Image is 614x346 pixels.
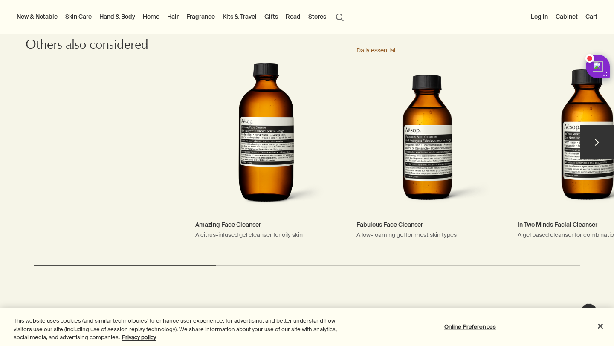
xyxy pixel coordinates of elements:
[141,11,161,22] a: Home
[348,37,507,255] a: Fabulous Face CleanserA low-foaming gel for most skin typesFabulous Face Cleanser in amber glass ...
[529,11,550,22] button: Log in
[221,11,258,22] a: Kits & Travel
[584,11,599,22] button: Cart
[185,11,217,22] a: Fragrance
[307,11,328,22] button: Stores
[284,11,302,22] a: Read
[591,317,610,335] button: Close
[554,11,579,22] a: Cabinet
[165,11,180,22] a: Hair
[15,11,59,22] button: New & Notable
[263,11,280,22] a: Gifts
[26,37,167,55] h2: Others also considered
[98,11,137,22] a: Hand & Body
[122,334,156,341] a: More information about your privacy, opens in a new tab
[580,125,614,159] button: next slide
[580,303,597,320] button: Live Assistance
[64,11,93,22] a: Skin Care
[14,317,338,342] div: This website uses cookies (and similar technologies) to enhance user experience, for advertising,...
[332,9,348,25] button: Open search
[443,318,497,335] button: Online Preferences, Opens the preference center dialog
[187,37,345,255] a: Amazing Face CleanserA citrus-infused gel cleanser for oily skinAmazing Face Cleanser in amber bo...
